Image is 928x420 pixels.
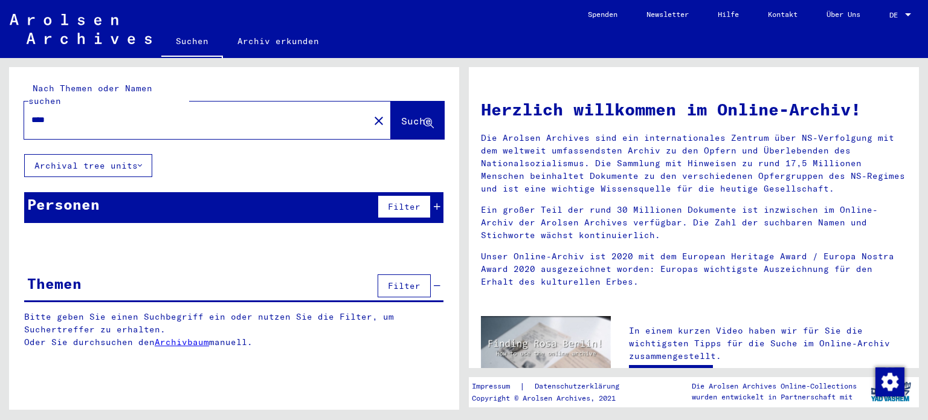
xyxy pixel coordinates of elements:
button: Archival tree units [24,154,152,177]
img: video.jpg [481,316,611,387]
img: Arolsen_neg.svg [10,14,152,44]
p: wurden entwickelt in Partnerschaft mit [692,392,857,402]
h1: Herzlich willkommen im Online-Archiv! [481,97,907,122]
p: Unser Online-Archiv ist 2020 mit dem European Heritage Award / Europa Nostra Award 2020 ausgezeic... [481,250,907,288]
a: Archivbaum [155,337,209,347]
button: Filter [378,195,431,218]
p: Bitte geben Sie einen Suchbegriff ein oder nutzen Sie die Filter, um Suchertreffer zu erhalten. O... [24,311,444,349]
span: Filter [388,280,420,291]
span: DE [889,11,903,19]
a: Archiv erkunden [223,27,333,56]
p: Copyright © Arolsen Archives, 2021 [472,393,634,404]
div: Personen [27,193,100,215]
div: Themen [27,273,82,294]
img: Zustimmung ändern [875,367,904,396]
a: Impressum [472,380,520,393]
a: Datenschutzerklärung [525,380,634,393]
a: Suchen [161,27,223,58]
p: Die Arolsen Archives sind ein internationales Zentrum über NS-Verfolgung mit dem weltweit umfasse... [481,132,907,195]
a: Video ansehen [629,365,713,389]
span: Filter [388,201,420,212]
button: Filter [378,274,431,297]
button: Clear [367,108,391,132]
p: In einem kurzen Video haben wir für Sie die wichtigsten Tipps für die Suche im Online-Archiv zusa... [629,325,907,363]
img: yv_logo.png [868,376,913,407]
p: Ein großer Teil der rund 30 Millionen Dokumente ist inzwischen im Online-Archiv der Arolsen Archi... [481,204,907,242]
mat-icon: close [372,114,386,128]
div: | [472,380,634,393]
span: Suche [401,115,431,127]
p: Die Arolsen Archives Online-Collections [692,381,857,392]
mat-label: Nach Themen oder Namen suchen [28,83,152,106]
button: Suche [391,102,444,139]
